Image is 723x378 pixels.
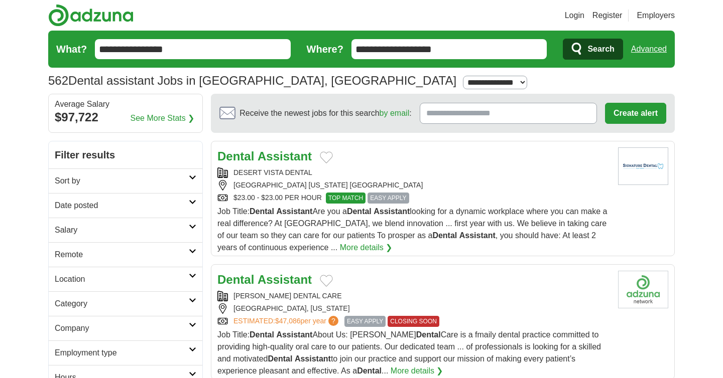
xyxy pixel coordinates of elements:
[217,303,610,314] div: [GEOGRAPHIC_DATA], [US_STATE]
[55,224,189,236] h2: Salary
[618,147,668,185] img: Company logo
[618,271,668,308] img: Company logo
[217,273,254,286] strong: Dental
[49,168,202,193] a: Sort by
[592,10,623,22] a: Register
[217,180,610,191] div: [GEOGRAPHIC_DATA] [US_STATE] [GEOGRAPHIC_DATA]
[307,42,343,57] label: Where?
[217,291,610,301] div: [PERSON_NAME] DENTAL CARE
[233,316,340,327] a: ESTIMATED:$47,086per year?
[55,100,196,108] div: Average Salary
[48,72,68,90] span: 562
[217,149,254,163] strong: Dental
[380,109,410,117] a: by email
[239,107,411,119] span: Receive the newest jobs for this search :
[55,200,189,212] h2: Date posted
[49,291,202,316] a: Category
[48,74,456,87] h1: Dental assistant Jobs in [GEOGRAPHIC_DATA], [GEOGRAPHIC_DATA]
[217,167,610,178] div: DESERT VISTA DENTAL
[388,316,439,327] span: CLOSING SOON
[268,354,293,363] strong: Dental
[131,112,195,124] a: See More Stats ❯
[391,365,443,377] a: More details ❯
[49,242,202,267] a: Remote
[49,316,202,340] a: Company
[587,39,614,59] span: Search
[565,10,584,22] a: Login
[326,193,366,204] span: TOP MATCH
[374,207,410,216] strong: Assistant
[55,175,189,187] h2: Sort by
[432,231,457,240] strong: Dental
[357,366,382,375] strong: Dental
[340,242,393,254] a: More details ❯
[295,354,331,363] strong: Assistant
[344,316,386,327] span: EASY APPLY
[416,330,441,339] strong: Dental
[55,298,189,310] h2: Category
[276,207,312,216] strong: Assistant
[320,275,333,287] button: Add to favorite jobs
[217,149,312,163] a: Dental Assistant
[55,249,189,261] h2: Remote
[320,151,333,163] button: Add to favorite jobs
[55,322,189,334] h2: Company
[217,273,312,286] a: Dental Assistant
[563,39,623,60] button: Search
[55,273,189,285] h2: Location
[328,316,338,326] span: ?
[368,193,409,204] span: EASY APPLY
[217,330,601,375] span: Job Title: About Us: [PERSON_NAME] Care is a fmaily dental practice committed to providing high-q...
[275,317,301,325] span: $47,086
[217,193,610,204] div: $23.00 - $23.00 PER HOUR
[49,141,202,168] h2: Filter results
[49,193,202,218] a: Date posted
[258,149,312,163] strong: Assistant
[49,267,202,291] a: Location
[459,231,496,240] strong: Assistant
[637,10,675,22] a: Employers
[631,39,667,59] a: Advanced
[258,273,312,286] strong: Assistant
[49,340,202,365] a: Employment type
[55,108,196,126] div: $97,722
[250,207,274,216] strong: Dental
[250,330,274,339] strong: Dental
[49,218,202,242] a: Salary
[276,330,312,339] strong: Assistant
[605,103,666,124] button: Create alert
[55,347,189,359] h2: Employment type
[217,207,607,252] span: Job Title: Are you a looking for a dynamic workplace where you can make a real difference? At [GE...
[56,42,87,57] label: What?
[48,4,134,27] img: Adzuna logo
[347,207,372,216] strong: Dental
